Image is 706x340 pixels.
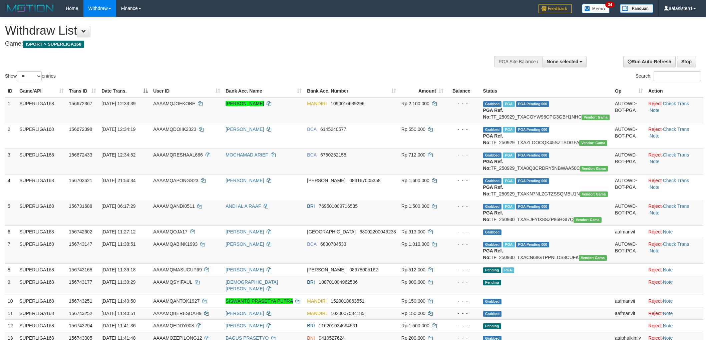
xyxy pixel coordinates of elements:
span: Vendor URL: https://trx31.1velocity.biz [579,255,607,261]
a: Check Trans [663,241,689,247]
span: Vendor URL: https://trx31.1velocity.biz [580,166,608,171]
span: AAAAMQBERESDAH9 [153,311,202,316]
td: SUPERLIGA168 [17,238,66,263]
a: Note [663,298,673,304]
td: AUTOWD-BOT-PGA [612,97,646,123]
span: Copy 100701004962506 to clipboard [319,279,358,285]
span: Copy 6750252158 to clipboard [320,152,346,158]
div: - - - [449,126,478,133]
span: Vendor URL: https://trx31.1velocity.biz [579,140,607,146]
span: [PERSON_NAME] [307,178,345,183]
span: 156743168 [69,267,92,272]
td: SUPERLIGA168 [17,97,66,123]
a: Note [650,108,660,113]
td: AUTOWD-BOT-PGA [612,149,646,174]
span: Grabbed [483,229,502,235]
td: aafmanvit [612,295,646,307]
span: PGA Pending [516,242,550,247]
span: Rp 1.500.000 [401,323,429,328]
button: None selected [543,56,587,67]
span: Copy 6145240577 to clipboard [320,127,346,132]
span: Rp 1.500.000 [401,203,429,209]
span: Marked by aafsoycanthlai [503,153,514,158]
span: 156743251 [69,298,92,304]
b: PGA Ref. No: [483,159,503,171]
td: SUPERLIGA168 [17,307,66,319]
select: Showentries [17,71,42,81]
span: AAAAMQANDI0511 [153,203,195,209]
input: Search: [654,71,701,81]
span: Vendor URL: https://trx31.1velocity.biz [574,217,602,223]
td: 7 [5,238,17,263]
td: · [646,225,703,238]
span: Grabbed [483,242,502,247]
a: Reject [648,127,662,132]
span: 156742602 [69,229,92,234]
span: 34 [605,2,614,8]
span: [DATE] 21:54:34 [101,178,135,183]
span: AAAAMQOJA17 [153,229,188,234]
a: Note [663,267,673,272]
a: Check Trans [663,203,689,209]
span: [DATE] 11:40:51 [101,311,135,316]
span: AAAAMQRESHAAL666 [153,152,203,158]
td: 11 [5,307,17,319]
a: Run Auto-Refresh [623,56,676,67]
a: [PERSON_NAME] [226,323,264,328]
span: Copy 68002200046233 to clipboard [360,229,396,234]
div: - - - [449,241,478,247]
span: 156672367 [69,101,92,106]
span: AAAAMQABINK1993 [153,241,198,247]
a: MOCHAMAD ARIEF [226,152,268,158]
span: BRI [307,323,315,328]
td: SUPERLIGA168 [17,319,66,332]
span: 156743177 [69,279,92,285]
td: · [646,307,703,319]
span: Rp 2.100.000 [401,101,429,106]
b: PGA Ref. No: [483,210,503,222]
span: Pending [483,323,501,329]
td: 8 [5,263,17,276]
td: · · [646,174,703,200]
a: Check Trans [663,127,689,132]
span: PGA Pending [516,204,550,209]
a: Reject [648,323,662,328]
span: AAAAMQEDDY008 [153,323,194,328]
span: Grabbed [483,153,502,158]
a: Check Trans [663,152,689,158]
span: Pending [483,280,501,285]
td: 10 [5,295,17,307]
span: BRI [307,279,315,285]
span: Rp 913.000 [401,229,425,234]
a: Note [650,159,660,164]
span: Rp 1.600.000 [401,178,429,183]
span: Vendor URL: https://trx31.1velocity.biz [580,191,608,197]
span: AAAAMQDOIIK2323 [153,127,196,132]
span: BCA [307,152,316,158]
td: · [646,319,703,332]
span: Grabbed [483,127,502,133]
td: SUPERLIGA168 [17,295,66,307]
span: 156703621 [69,178,92,183]
a: [PERSON_NAME] [226,311,264,316]
td: SUPERLIGA168 [17,263,66,276]
td: TF_250929_TXAKN7NLZGTZSSQMBU1N [480,174,612,200]
td: 3 [5,149,17,174]
th: Action [646,85,703,97]
td: · · [646,149,703,174]
a: Reject [648,267,662,272]
a: [PERSON_NAME] [226,101,264,106]
span: 156672433 [69,152,92,158]
a: Note [663,311,673,316]
td: · · [646,200,703,225]
span: [DATE] 12:34:19 [101,127,135,132]
span: Vendor URL: https://trx31.1velocity.biz [582,115,610,120]
a: Reject [648,241,662,247]
td: 4 [5,174,17,200]
td: TF_250929_TXA0Q3CRDRY5NBWAA50C [480,149,612,174]
span: Grabbed [483,299,502,304]
span: BCA [307,127,316,132]
a: Reject [648,178,662,183]
td: · [646,295,703,307]
span: [DATE] 06:17:29 [101,203,135,209]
